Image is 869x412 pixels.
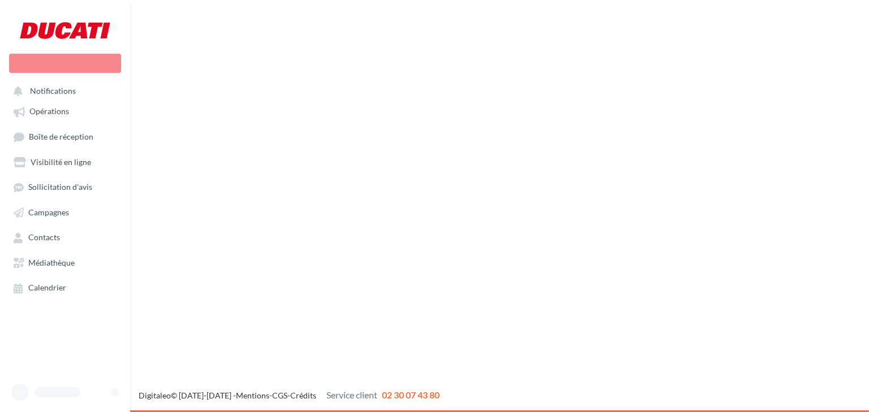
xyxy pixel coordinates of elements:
[31,157,91,167] span: Visibilité en ligne
[139,391,171,400] a: Digitaleo
[326,389,377,400] span: Service client
[7,252,123,272] a: Médiathèque
[236,391,269,400] a: Mentions
[30,86,76,96] span: Notifications
[28,183,92,192] span: Sollicitation d'avis
[7,176,123,197] a: Sollicitation d'avis
[139,391,440,400] span: © [DATE]-[DATE] - - -
[9,54,121,73] div: Nouvelle campagne
[7,202,123,222] a: Campagnes
[272,391,287,400] a: CGS
[7,151,123,172] a: Visibilité en ligne
[28,283,66,293] span: Calendrier
[28,258,75,267] span: Médiathèque
[29,107,69,116] span: Opérations
[7,101,123,121] a: Opérations
[7,227,123,247] a: Contacts
[7,126,123,147] a: Boîte de réception
[290,391,316,400] a: Crédits
[29,132,93,141] span: Boîte de réception
[382,389,440,400] span: 02 30 07 43 80
[7,277,123,297] a: Calendrier
[28,207,69,217] span: Campagnes
[28,233,60,242] span: Contacts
